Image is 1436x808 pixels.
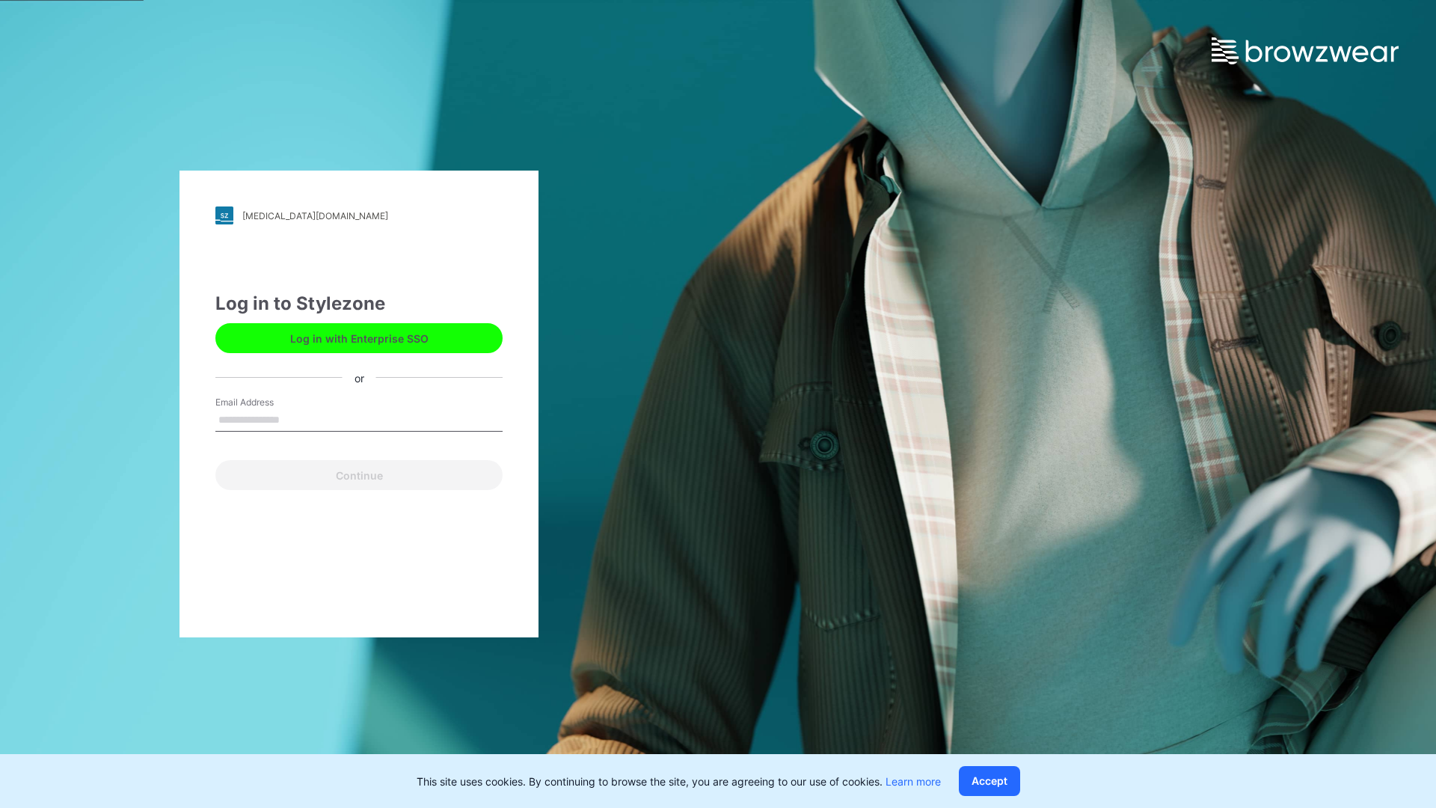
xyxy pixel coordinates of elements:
[215,396,320,409] label: Email Address
[959,766,1020,796] button: Accept
[215,206,503,224] a: [MEDICAL_DATA][DOMAIN_NAME]
[242,210,388,221] div: [MEDICAL_DATA][DOMAIN_NAME]
[417,774,941,789] p: This site uses cookies. By continuing to browse the site, you are agreeing to our use of cookies.
[215,206,233,224] img: stylezone-logo.562084cfcfab977791bfbf7441f1a819.svg
[215,290,503,317] div: Log in to Stylezone
[886,775,941,788] a: Learn more
[343,370,376,385] div: or
[1212,37,1399,64] img: browzwear-logo.e42bd6dac1945053ebaf764b6aa21510.svg
[215,323,503,353] button: Log in with Enterprise SSO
